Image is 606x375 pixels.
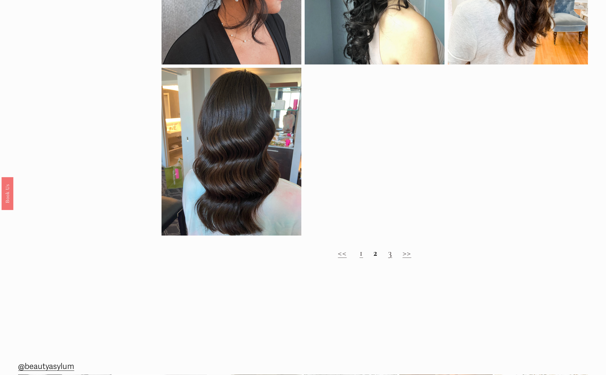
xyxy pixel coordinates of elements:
strong: 2 [373,247,378,258]
a: 3 [388,247,392,258]
a: << [338,247,347,258]
a: Book Us [2,177,13,210]
a: 1 [360,247,363,258]
a: >> [403,247,411,258]
a: @beautyasylum [18,359,74,374]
